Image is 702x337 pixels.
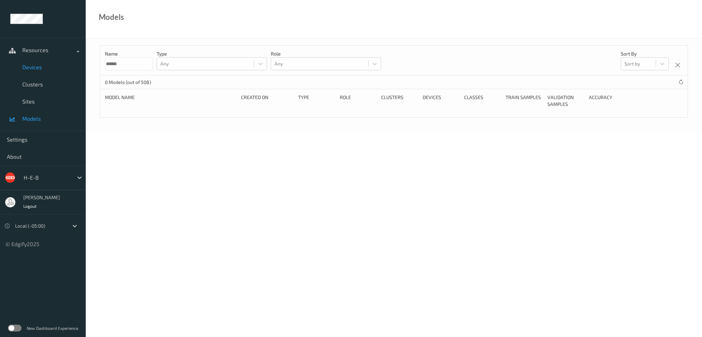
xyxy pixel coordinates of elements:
[381,94,418,108] div: clusters
[157,50,267,57] p: Type
[298,94,335,108] div: Type
[271,50,381,57] p: Role
[99,14,124,21] div: Models
[547,94,584,108] div: Validation Samples
[423,94,459,108] div: devices
[506,94,542,108] div: Train Samples
[241,94,293,108] div: Created On
[340,94,376,108] div: Role
[464,94,501,108] div: Classes
[621,50,669,57] p: Sort by
[105,94,236,108] div: Model Name
[589,94,626,108] div: Accuracy
[105,50,153,57] p: Name
[105,79,156,86] p: 0 Models (out of 508)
